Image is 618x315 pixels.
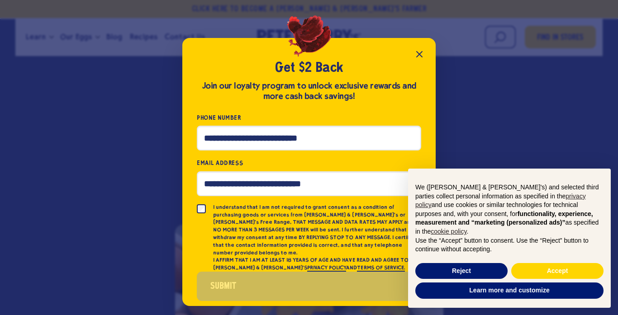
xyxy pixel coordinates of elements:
button: Submit [197,272,421,301]
button: Close popup [410,45,428,63]
a: PRIVACY POLICY [307,264,346,272]
p: I AFFIRM THAT I AM AT LEAST 18 YEARS OF AGE AND HAVE READ AND AGREE TO [PERSON_NAME] & [PERSON_NA... [213,256,421,272]
input: I understand that I am not required to grant consent as a condition of purchasing goods or servic... [197,204,206,213]
p: I understand that I am not required to grant consent as a condition of purchasing goods or servic... [213,203,421,257]
a: TERMS OF SERVICE. [357,264,404,272]
button: Reject [415,263,508,279]
p: We ([PERSON_NAME] & [PERSON_NAME]'s) and selected third parties collect personal information as s... [415,183,604,236]
h2: Get $2 Back [197,60,421,77]
p: Use the “Accept” button to consent. Use the “Reject” button to continue without accepting. [415,236,604,254]
div: Join our loyalty program to unlock exclusive rewards and more cash back savings! [197,81,421,102]
label: Email Address [197,158,421,168]
button: Accept [511,263,604,279]
button: Learn more and customize [415,282,604,299]
a: cookie policy [431,228,466,235]
label: Phone Number [197,113,421,123]
div: Notice [401,161,618,315]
